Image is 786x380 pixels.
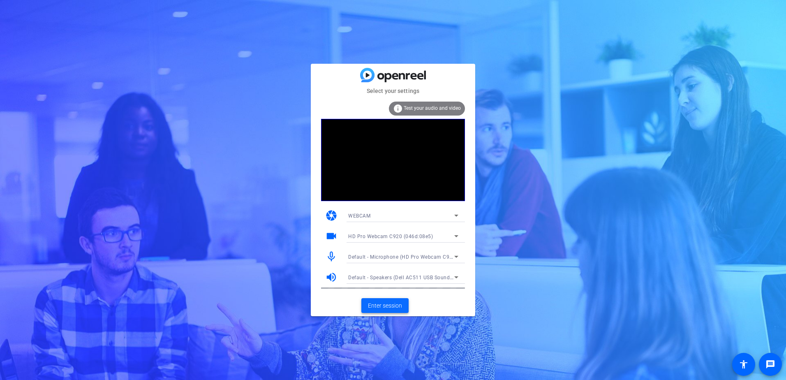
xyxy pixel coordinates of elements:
[348,274,490,280] span: Default - Speakers (Dell AC511 USB SoundBar) (413c:a503)
[360,68,426,82] img: blue-gradient.svg
[348,234,433,239] span: HD Pro Webcam C920 (046d:08e5)
[325,271,338,283] mat-icon: volume_up
[348,213,370,219] span: WEBCAM
[311,86,475,95] mat-card-subtitle: Select your settings
[325,209,338,222] mat-icon: camera
[348,253,488,260] span: Default - Microphone (HD Pro Webcam C920) (046d:08e5)
[404,105,461,111] span: Test your audio and video
[739,359,749,369] mat-icon: accessibility
[368,301,402,310] span: Enter session
[765,359,775,369] mat-icon: message
[325,230,338,242] mat-icon: videocam
[393,104,403,114] mat-icon: info
[361,298,409,313] button: Enter session
[325,250,338,263] mat-icon: mic_none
